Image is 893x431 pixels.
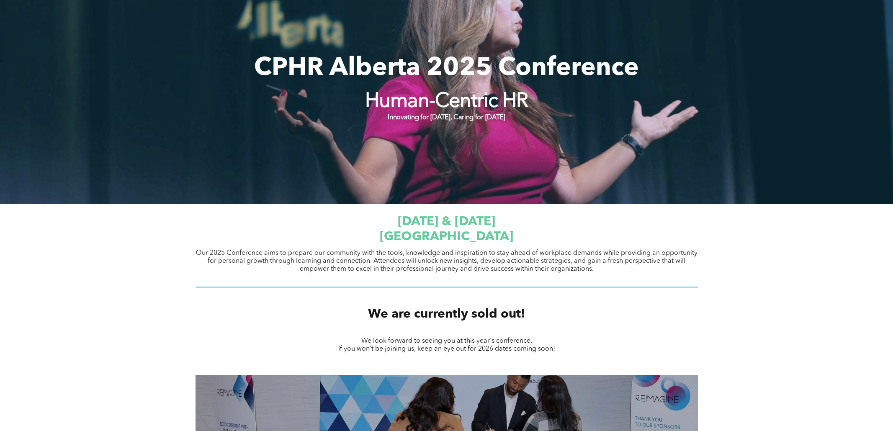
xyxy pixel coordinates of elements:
[254,56,639,81] span: CPHR Alberta 2025 Conference
[361,338,532,344] span: We look forward to seeing you at this year's conference.
[196,250,697,272] span: Our 2025 Conference aims to prepare our community with the tools, knowledge and inspiration to st...
[338,346,555,352] span: If you won't be joining us, keep an eye out for 2026 dates coming soon!
[380,231,513,243] span: [GEOGRAPHIC_DATA]
[398,215,495,228] span: [DATE] & [DATE]
[365,92,528,112] strong: Human-Centric HR
[388,114,505,121] strong: Innovating for [DATE], Caring for [DATE]
[368,308,525,321] span: We are currently sold out!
